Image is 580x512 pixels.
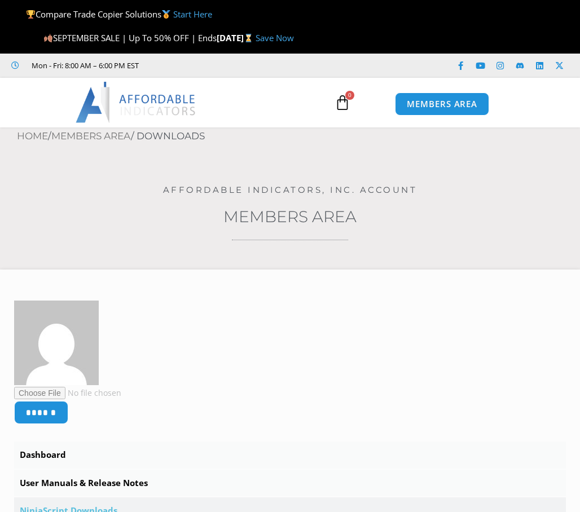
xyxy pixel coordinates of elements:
[162,10,170,19] img: 🥇
[223,207,357,226] a: Members Area
[144,60,314,71] iframe: Customer reviews powered by Trustpilot
[76,82,197,122] img: LogoAI | Affordable Indicators – NinjaTrader
[407,100,477,108] span: MEMBERS AREA
[44,34,52,42] img: 🍂
[26,8,212,20] span: Compare Trade Copier Solutions
[14,442,566,469] a: Dashboard
[163,184,418,195] a: Affordable Indicators, Inc. Account
[14,301,99,385] img: e386dca6778a2cd48aa18779fc3d9b760cb6063905a15af340b57c5d652f16f0
[29,59,139,72] span: Mon - Fri: 8:00 AM – 6:00 PM EST
[17,127,580,145] nav: Breadcrumb
[14,470,566,497] a: User Manuals & Release Notes
[395,92,489,116] a: MEMBERS AREA
[51,130,131,142] a: Members Area
[17,130,48,142] a: Home
[318,86,367,119] a: 0
[244,34,253,42] img: ⌛
[217,32,256,43] strong: [DATE]
[27,10,35,19] img: 🏆
[43,32,217,43] span: SEPTEMBER SALE | Up To 50% OFF | Ends
[256,32,294,43] a: Save Now
[345,91,354,100] span: 0
[173,8,212,20] a: Start Here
